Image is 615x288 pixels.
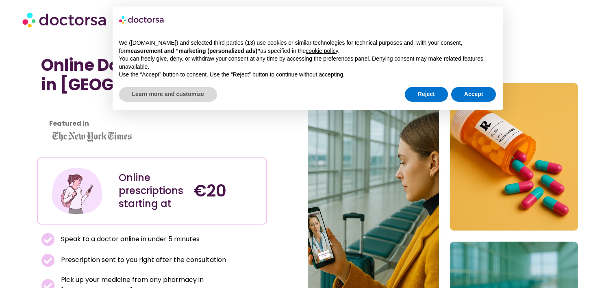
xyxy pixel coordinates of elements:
[306,48,338,54] a: cookie policy
[119,87,217,102] button: Learn more and customize
[119,39,496,55] p: We ([DOMAIN_NAME]) and selected third parties (13) use cookies or similar technologies for techni...
[59,233,200,245] span: Speak to a doctor online in under 5 minutes
[193,181,260,201] h4: €20
[41,103,163,112] iframe: Customer reviews powered by Trustpilot
[50,164,104,218] img: Illustration depicting a young woman in a casual outfit, engaged with her smartphone. She has a p...
[119,13,165,26] img: logo
[119,71,496,79] p: Use the “Accept” button to consent. Use the “Reject” button to continue without accepting.
[41,112,263,122] iframe: Customer reviews powered by Trustpilot
[59,254,226,266] span: Prescription sent to you right after the consultation
[451,87,496,102] button: Accept
[405,87,448,102] button: Reject
[119,55,496,71] p: You can freely give, deny, or withdraw your consent at any time by accessing the preferences pane...
[126,48,260,54] strong: measurement and “marketing (personalized ads)”
[49,119,89,128] strong: Featured in
[41,55,263,94] h1: Online Doctor Prescription in [GEOGRAPHIC_DATA]
[119,171,185,210] div: Online prescriptions starting at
